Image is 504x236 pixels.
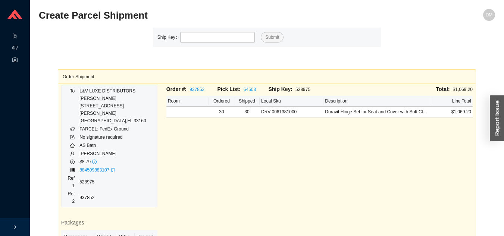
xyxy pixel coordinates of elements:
[70,160,75,164] span: dollar
[234,96,260,107] th: Shipped
[65,190,79,205] td: Ref 2
[79,158,154,166] td: $8.79
[319,85,473,94] div: $1,069.20
[190,87,204,92] a: 937852
[323,96,430,107] th: Description
[166,86,187,92] span: Order #:
[166,96,209,107] th: Room
[261,32,284,43] button: Submit
[79,190,154,205] td: 937852
[436,86,450,92] span: Total:
[234,107,260,117] td: 30
[157,32,180,43] label: Ship Key
[430,96,473,107] th: Line Total
[111,168,115,172] span: copy
[111,166,115,174] div: Copy
[486,9,493,21] span: DM
[70,168,75,172] span: barcode
[79,141,154,150] td: AS Bath
[325,108,428,116] div: Duravit Hinge Set for Seat and Cover with Soft Closure, Stainless Steel
[13,225,17,229] span: right
[79,174,154,190] td: 528975
[65,174,79,190] td: Ref 1
[268,85,319,94] div: 528975
[209,107,234,117] td: 30
[79,125,154,133] td: PARCEL: FedEx Ground
[209,96,234,107] th: Ordered
[70,143,75,148] span: home
[92,160,97,164] span: info-circle
[70,135,75,139] span: form
[260,96,323,107] th: Local Sku
[79,150,154,158] td: [PERSON_NAME]
[217,86,241,92] span: Pick List:
[65,87,79,125] td: To
[70,151,75,156] span: user
[79,133,154,141] td: No signature required
[61,218,157,227] h3: Packages
[430,107,473,117] td: $1,069.20
[244,87,256,92] a: 64503
[268,86,292,92] span: Ship Key:
[39,9,381,22] h2: Create Parcel Shipment
[79,167,109,173] a: 884509883107
[63,70,471,84] div: Order Shipment
[260,107,323,117] td: DRV 0061381000
[79,87,154,125] div: L&V LUXE DISTRIBUTORS [PERSON_NAME] [STREET_ADDRESS][PERSON_NAME] [GEOGRAPHIC_DATA] , FL 33160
